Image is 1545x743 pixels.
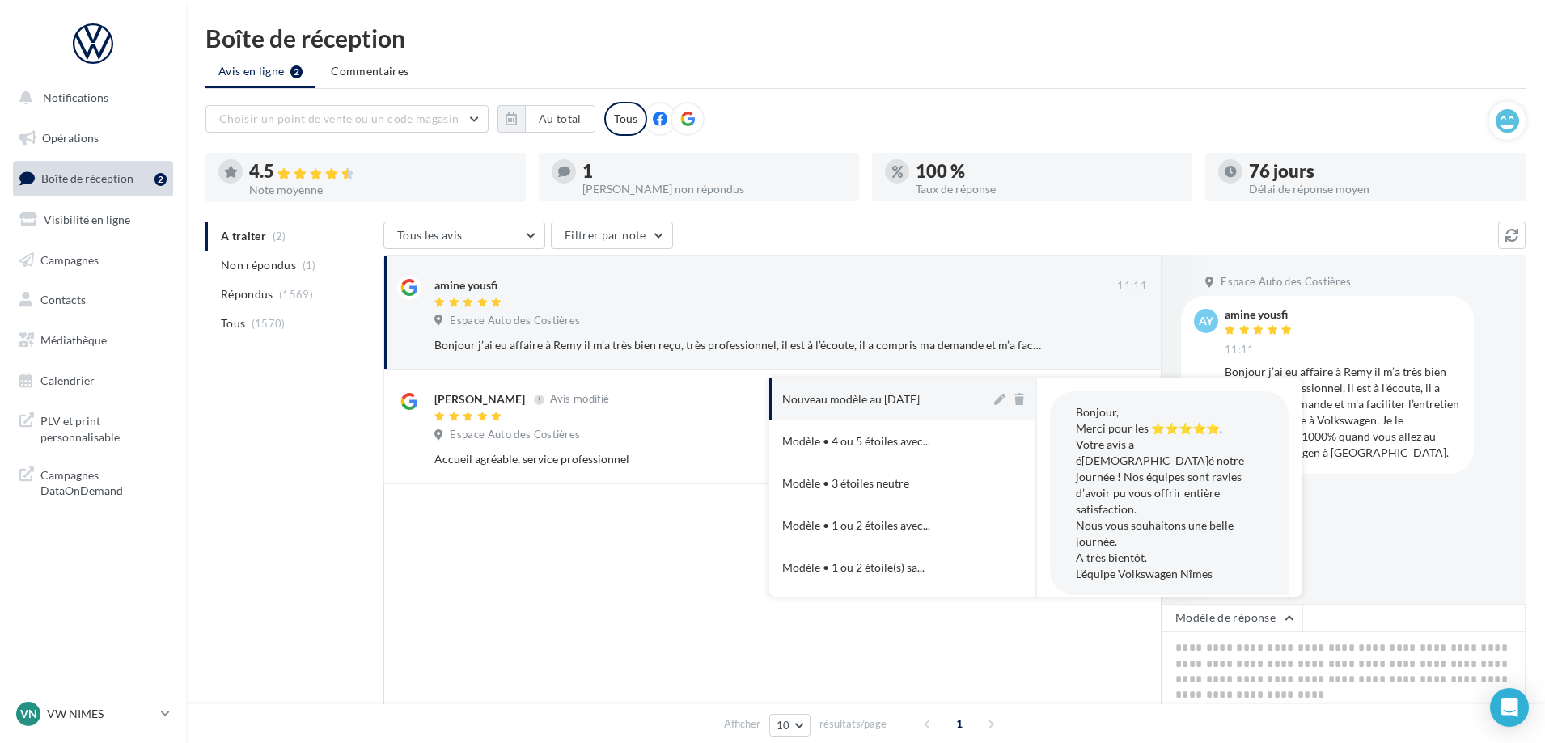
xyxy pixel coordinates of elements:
[819,716,887,732] span: résultats/page
[10,323,176,357] a: Médiathèque
[497,105,595,133] button: Au total
[221,286,273,302] span: Répondus
[41,171,133,185] span: Boîte de réception
[40,252,99,266] span: Campagnes
[10,161,176,196] a: Boîte de réception2
[47,706,154,722] p: VW NIMES
[782,559,925,576] span: Modèle • 1 ou 2 étoile(s) sa...
[769,714,811,737] button: 10
[769,378,991,420] button: Nouveau modèle au [DATE]
[331,63,408,79] span: Commentaires
[205,26,1526,50] div: Boîte de réception
[42,131,99,145] span: Opérations
[221,315,245,331] span: Tous
[20,706,37,722] span: VN
[551,222,673,249] button: Filtrer par note
[221,257,296,273] span: Non répondus
[40,464,167,499] span: Campagnes DataOnDemand
[916,163,1179,180] div: 100 %
[782,391,920,407] div: Nouveau modèle au [DATE]
[1199,313,1213,329] span: ay
[550,393,609,406] span: Avis modifié
[10,403,176,451] a: PLV et print personnalisable
[249,184,513,196] div: Note moyenne
[1490,688,1529,727] div: Open Intercom Messenger
[582,163,846,180] div: 1
[450,428,580,442] span: Espace Auto des Costières
[782,433,930,450] span: Modèle • 4 ou 5 étoiles avec...
[40,374,95,387] span: Calendrier
[40,293,86,306] span: Contacts
[10,81,170,115] button: Notifications
[1076,405,1244,580] span: Bonjour, Merci pour les ⭐⭐⭐⭐⭐. Votre avis a é[DEMOGRAPHIC_DATA]é notre journée ! Nos équipes sont...
[249,163,513,181] div: 4.5
[219,112,459,125] span: Choisir un point de vente ou un code magasin
[782,517,930,534] span: Modèle • 1 ou 2 étoiles avec...
[525,105,595,133] button: Au total
[1225,309,1296,320] div: amine yousfi
[1225,343,1255,357] span: 11:11
[946,711,972,737] span: 1
[604,102,647,136] div: Tous
[434,451,1042,467] div: Accueil agréable, service professionnel
[205,105,489,133] button: Choisir un point de vente ou un code magasin
[724,716,760,732] span: Afficher
[10,364,176,398] a: Calendrier
[450,314,580,328] span: Espace Auto des Costières
[252,317,286,330] span: (1570)
[434,337,1042,353] div: Bonjour j’ai eu affaire à Remy il m’a très bien reçu, très professionnel, il est à l’écoute, il a...
[10,243,176,277] a: Campagnes
[10,203,176,237] a: Visibilité en ligne
[1162,604,1302,631] button: Modèle de réponse
[397,228,463,242] span: Tous les avis
[10,121,176,155] a: Opérations
[44,213,130,226] span: Visibilité en ligne
[777,719,790,732] span: 10
[769,420,991,462] button: Modèle • 4 ou 5 étoiles avec...
[10,458,176,505] a: Campagnes DataOnDemand
[1225,364,1461,461] div: Bonjour j’ai eu affaire à Remy il m’a très bien reçu, très professionnel, il est à l’écoute, il a...
[43,91,108,104] span: Notifications
[769,462,991,504] button: Modèle • 3 étoiles neutre
[434,277,497,293] div: amine yousfi
[154,173,167,186] div: 2
[40,410,167,445] span: PLV et print personnalisable
[303,259,316,272] span: (1)
[10,283,176,317] a: Contacts
[279,288,313,301] span: (1569)
[1249,184,1513,195] div: Délai de réponse moyen
[13,699,173,729] a: VN VW NIMES
[769,504,991,547] button: Modèle • 1 ou 2 étoiles avec...
[769,547,991,589] button: Modèle • 1 ou 2 étoile(s) sa...
[1221,275,1351,289] span: Espace Auto des Costières
[916,184,1179,195] div: Taux de réponse
[782,475,909,492] div: Modèle • 3 étoiles neutre
[1249,163,1513,180] div: 76 jours
[1117,279,1147,293] span: 11:11
[582,184,846,195] div: [PERSON_NAME] non répondus
[40,333,107,347] span: Médiathèque
[434,391,525,407] div: [PERSON_NAME]
[383,222,545,249] button: Tous les avis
